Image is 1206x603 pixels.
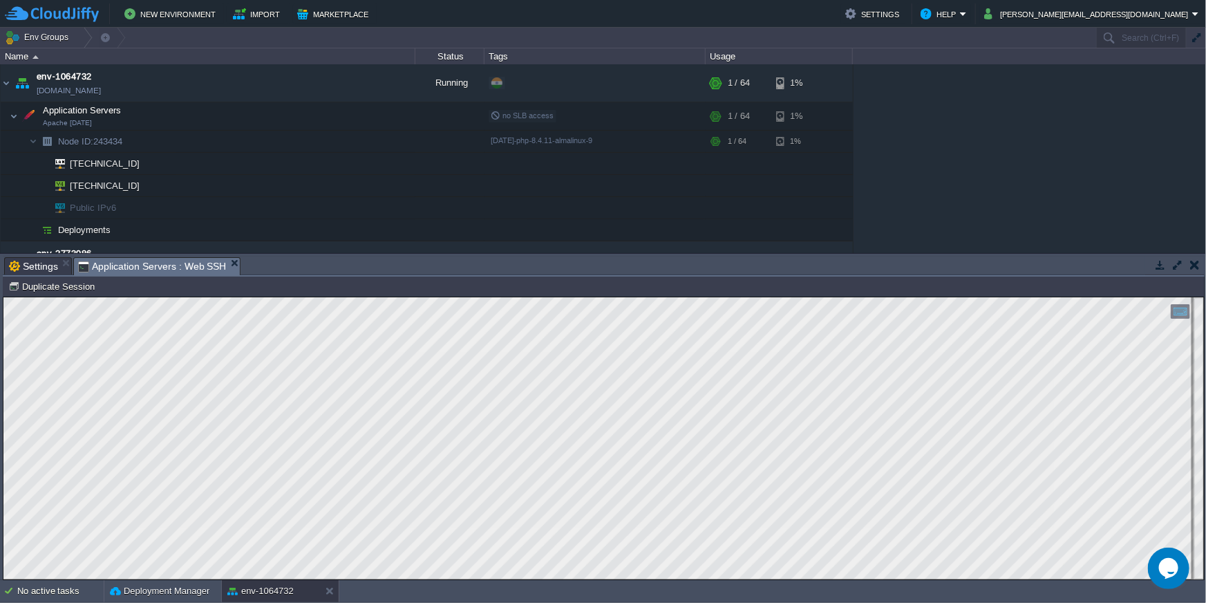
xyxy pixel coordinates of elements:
span: Apache [DATE] [43,119,92,127]
a: Node ID:243434 [57,136,124,147]
img: AMDAwAAAACH5BAEAAAAALAAAAAABAAEAAAICRAEAOw== [46,153,65,174]
button: Help [921,6,960,22]
iframe: chat widget [1148,548,1192,589]
div: 6% [776,241,821,279]
img: AMDAwAAAACH5BAEAAAAALAAAAAABAAEAAAICRAEAOw== [19,102,38,130]
span: 243434 [57,136,124,147]
img: CloudJiffy [5,6,99,23]
div: 1% [776,64,821,102]
div: Usage [706,48,852,64]
button: Deployment Manager [110,584,209,598]
img: AMDAwAAAACH5BAEAAAAALAAAAAABAAEAAAICRAEAOw== [32,55,39,59]
img: AMDAwAAAACH5BAEAAAAALAAAAAABAAEAAAICRAEAOw== [37,197,46,219]
span: Node ID: [58,136,93,147]
span: [TECHNICAL_ID] [68,175,142,196]
img: AMDAwAAAACH5BAEAAAAALAAAAAABAAEAAAICRAEAOw== [1,241,12,279]
div: Name [1,48,415,64]
button: [PERSON_NAME][EMAIL_ADDRESS][DOMAIN_NAME] [984,6,1192,22]
img: AMDAwAAAACH5BAEAAAAALAAAAAABAAEAAAICRAEAOw== [12,241,32,279]
button: Duplicate Session [8,280,99,293]
div: 1 / 64 [728,64,750,102]
div: Running [415,64,484,102]
a: env-2773986 [37,247,92,261]
img: AMDAwAAAACH5BAEAAAAALAAAAAABAAEAAAICRAEAOw== [12,64,32,102]
a: Public IPv6 [68,203,118,213]
img: AMDAwAAAACH5BAEAAAAALAAAAAABAAEAAAICRAEAOw== [1,64,12,102]
span: [DATE]-php-8.4.11-almalinux-9 [491,136,593,145]
span: no SLB access [491,111,554,120]
button: Settings [845,6,903,22]
img: AMDAwAAAACH5BAEAAAAALAAAAAABAAEAAAICRAEAOw== [10,102,18,130]
a: env-1064732 [37,70,92,84]
a: Deployments [57,224,113,236]
span: Settings [9,258,58,275]
div: Running [415,241,484,279]
img: AMDAwAAAACH5BAEAAAAALAAAAAABAAEAAAICRAEAOw== [37,131,57,152]
a: [TECHNICAL_ID] [68,180,142,191]
a: [TECHNICAL_ID] [68,158,142,169]
a: [DOMAIN_NAME] [37,84,101,98]
img: AMDAwAAAACH5BAEAAAAALAAAAAABAAEAAAICRAEAOw== [37,175,46,196]
button: New Environment [124,6,220,22]
div: 1% [776,131,821,152]
button: Env Groups [5,28,73,47]
div: Tags [485,48,705,64]
div: Status [416,48,484,64]
img: AMDAwAAAACH5BAEAAAAALAAAAAABAAEAAAICRAEAOw== [46,175,65,196]
div: 1% [776,102,821,130]
span: [TECHNICAL_ID] [68,153,142,174]
button: Marketplace [297,6,373,22]
img: AMDAwAAAACH5BAEAAAAALAAAAAABAAEAAAICRAEAOw== [37,153,46,174]
div: 1 / 4 [728,241,745,279]
a: Application ServersApache [DATE] [41,105,123,115]
img: AMDAwAAAACH5BAEAAAAALAAAAAABAAEAAAICRAEAOw== [46,197,65,219]
button: env-1064732 [227,584,294,598]
img: AMDAwAAAACH5BAEAAAAALAAAAAABAAEAAAICRAEAOw== [37,219,57,241]
span: Application Servers [41,104,123,116]
span: Application Servers : Web SSH [78,258,227,275]
img: AMDAwAAAACH5BAEAAAAALAAAAAABAAEAAAICRAEAOw== [29,131,37,152]
button: Import [233,6,285,22]
div: 1 / 64 [728,102,750,130]
span: Public IPv6 [68,197,118,219]
div: No active tasks [17,580,104,602]
img: AMDAwAAAACH5BAEAAAAALAAAAAABAAEAAAICRAEAOw== [29,219,37,241]
div: 1 / 64 [728,131,746,152]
